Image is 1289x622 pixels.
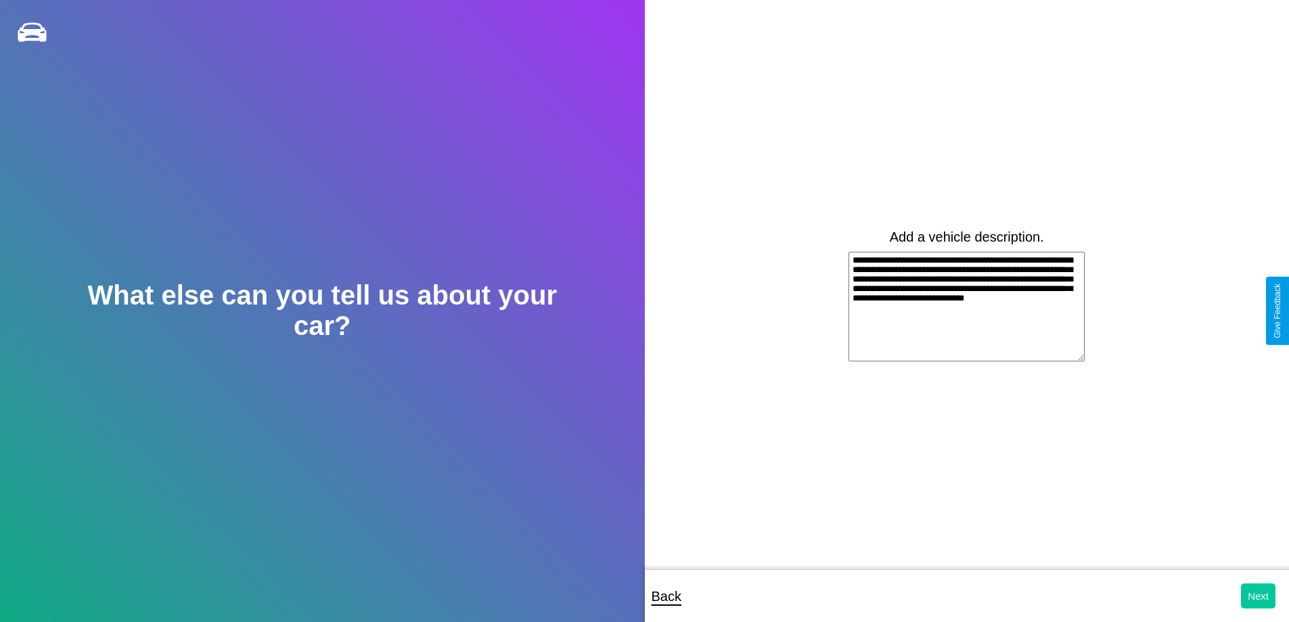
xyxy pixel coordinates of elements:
[890,229,1044,245] label: Add a vehicle description.
[64,280,580,341] h2: What else can you tell us about your car?
[652,584,681,608] p: Back
[1273,284,1282,338] div: Give Feedback
[1241,583,1275,608] button: Next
